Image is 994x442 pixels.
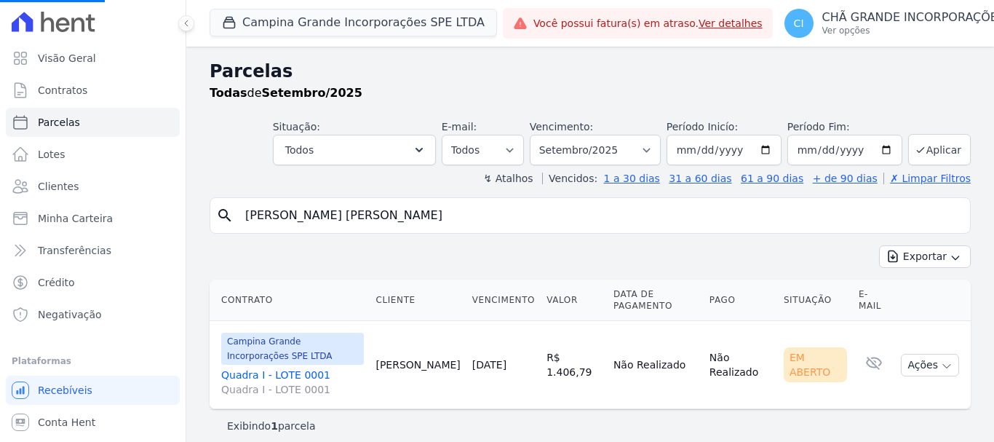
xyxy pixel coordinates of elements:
[38,115,80,130] span: Parcelas
[285,141,314,159] span: Todos
[6,44,180,73] a: Visão Geral
[883,173,971,184] a: ✗ Limpar Filtros
[784,347,847,382] div: Em Aberto
[210,280,370,321] th: Contrato
[12,352,174,370] div: Plataformas
[813,173,878,184] a: + de 90 dias
[466,280,541,321] th: Vencimento
[667,121,738,133] label: Período Inicío:
[541,321,608,409] td: R$ 1.406,79
[38,147,65,162] span: Lotes
[787,119,902,135] label: Período Fim:
[879,245,971,268] button: Exportar
[221,368,364,397] a: Quadra I - LOTE 0001Quadra I - LOTE 0001
[262,86,362,100] strong: Setembro/2025
[6,268,180,297] a: Crédito
[6,300,180,329] a: Negativação
[6,236,180,265] a: Transferências
[273,135,436,165] button: Todos
[6,172,180,201] a: Clientes
[6,204,180,233] a: Minha Carteira
[370,280,466,321] th: Cliente
[38,243,111,258] span: Transferências
[442,121,477,133] label: E-mail:
[6,108,180,137] a: Parcelas
[38,179,79,194] span: Clientes
[541,280,608,321] th: Valor
[608,280,704,321] th: Data de Pagamento
[699,17,763,29] a: Ver detalhes
[533,16,763,31] span: Você possui fatura(s) em atraso.
[221,382,364,397] span: Quadra I - LOTE 0001
[908,134,971,165] button: Aplicar
[472,359,506,371] a: [DATE]
[236,201,964,230] input: Buscar por nome do lote ou do cliente
[794,18,804,28] span: CI
[221,333,364,365] span: Campina Grande Incorporações SPE LTDA
[210,58,971,84] h2: Parcelas
[6,140,180,169] a: Lotes
[704,280,778,321] th: Pago
[38,415,95,430] span: Conta Hent
[38,383,92,398] span: Recebíveis
[38,307,102,322] span: Negativação
[210,84,362,102] p: de
[778,280,853,321] th: Situação
[38,211,113,226] span: Minha Carteira
[6,376,180,405] a: Recebíveis
[38,275,75,290] span: Crédito
[210,86,247,100] strong: Todas
[741,173,803,184] a: 61 a 90 dias
[853,280,896,321] th: E-mail
[6,76,180,105] a: Contratos
[271,420,278,432] b: 1
[38,83,87,98] span: Contratos
[608,321,704,409] td: Não Realizado
[704,321,778,409] td: Não Realizado
[530,121,593,133] label: Vencimento:
[6,408,180,437] a: Conta Hent
[483,173,533,184] label: ↯ Atalhos
[216,207,234,224] i: search
[273,121,320,133] label: Situação:
[604,173,660,184] a: 1 a 30 dias
[38,51,96,66] span: Visão Geral
[542,173,597,184] label: Vencidos:
[669,173,731,184] a: 31 a 60 dias
[210,9,497,36] button: Campina Grande Incorporações SPE LTDA
[370,321,466,409] td: [PERSON_NAME]
[901,354,959,376] button: Ações
[227,419,316,433] p: Exibindo parcela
